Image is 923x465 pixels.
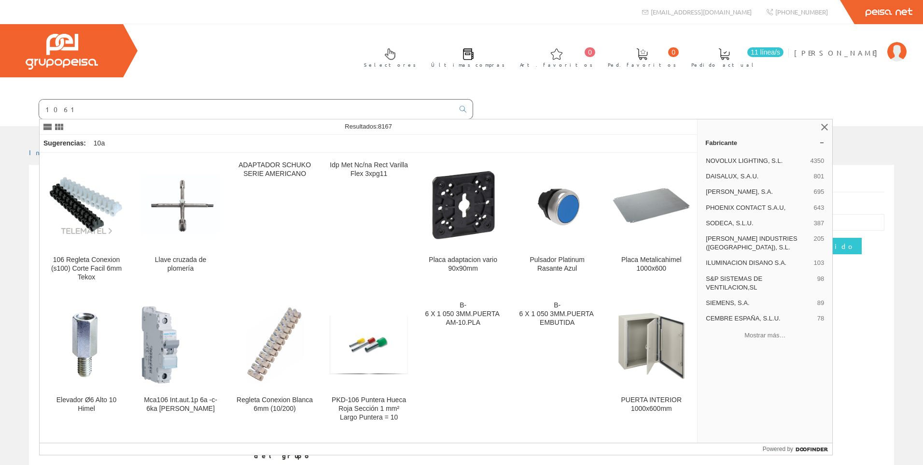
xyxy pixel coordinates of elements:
a: B-6 X 1 050 3MM.PUERTA EMBUTIDA [510,293,604,433]
div: Llave cruzada de plomería [141,256,220,273]
span: DAISALUX, S.A.U. [706,172,810,181]
span: SIEMENS, S.A. [706,299,813,307]
span: SODECA, S.L.U. [706,219,810,228]
span: PHOENIX CONTACT S.A.U, [706,203,810,212]
div: ADAPTADOR SCHUKO SERIE AMERICANO [236,161,314,178]
span: [PERSON_NAME] [794,48,882,58]
img: 106 Regleta Conexion (s100) Corte Facil 6mm Tekox [47,174,126,235]
span: Resultados: [345,123,392,130]
span: 387 [814,219,825,228]
img: Pulsador Platinum Rasante Azul [518,175,596,234]
span: Art. favoritos [520,60,593,70]
img: Mca106 Int.aut.1p 6a -c- 6ka Hager [141,305,220,384]
span: NOVOLUX LIGHTING, S.L. [706,157,806,165]
span: ILUMINACION DISANO S.A. [706,259,810,267]
a: Placa adaptacion vario 90x90mm Placa adaptacion vario 90x90mm [416,153,510,293]
button: Mostrar más… [701,327,828,343]
div: 106 Regleta Conexion (s100) Corte Facil 6mm Tekox [47,256,126,282]
a: Inicio [29,148,70,157]
span: 8167 [378,123,392,130]
span: 89 [817,299,824,307]
div: Placa Metalicahimel 1000x600 [612,256,690,273]
span: 205 [814,234,825,252]
a: ADAPTADOR SCHUKO SERIE AMERICANO [228,153,322,293]
a: [PERSON_NAME] [794,40,907,49]
a: Fabricante [698,135,832,150]
div: Sugerencias: [40,137,88,150]
a: Idp Met Nc/na Rect Varilla Flex 3xpg11 [322,153,416,293]
span: Pedido actual [691,60,757,70]
span: Selectores [364,60,416,70]
div: Pulsador Platinum Rasante Azul [518,256,596,273]
div: PKD-106 Puntera Hueca Roja Sección 1 mm² Largo Puntera = 10 [330,396,408,422]
div: B-6 X 1 050 3MM.PUERTA AM-10.PLA [424,301,502,327]
a: Elevador Ø6 Alto 10 Himel Elevador Ø6 Alto 10 Himel [40,293,133,433]
div: Mca106 Int.aut.1p 6a -c- 6ka [PERSON_NAME] [141,396,220,413]
span: Ped. favoritos [608,60,676,70]
span: Powered by [763,445,793,453]
a: Powered by [763,443,833,455]
span: 695 [814,188,825,196]
img: PKD-106 Puntera Hueca Roja Sección 1 mm² Largo Puntera = 10 [330,316,408,375]
div: Elevador Ø6 Alto 10 Himel [47,396,126,413]
span: 0 [668,47,679,57]
a: Selectores [354,40,421,73]
a: PUERTA INTERIOR 1000x600mm PUERTA INTERIOR 1000x600mm [604,293,698,433]
img: Grupo Peisa [26,34,98,70]
span: [PERSON_NAME], S.A. [706,188,810,196]
span: Últimas compras [431,60,505,70]
span: [EMAIL_ADDRESS][DOMAIN_NAME] [651,8,752,16]
div: Regleta Conexion Blanca 6mm (10/200) [236,396,314,413]
span: S&P SISTEMAS DE VENTILACION,SL [706,275,813,292]
a: Últimas compras [421,40,510,73]
span: 103 [814,259,825,267]
span: [PERSON_NAME] INDUSTRIES ([GEOGRAPHIC_DATA]), S.L. [706,234,810,252]
a: Pulsador Platinum Rasante Azul Pulsador Platinum Rasante Azul [510,153,604,293]
a: 11 línea/s Pedido actual [682,40,786,73]
a: PKD-106 Puntera Hueca Roja Sección 1 mm² Largo Puntera = 10 PKD-106 Puntera Hueca Roja Sección 1 ... [322,293,416,433]
img: Llave cruzada de plomería [141,174,220,235]
span: 11 línea/s [747,47,783,57]
img: Placa adaptacion vario 90x90mm [424,165,502,244]
div: Placa adaptacion vario 90x90mm [424,256,502,273]
a: Placa Metalicahimel 1000x600 Placa Metalicahimel 1000x600 [604,153,698,293]
img: Placa Metalicahimel 1000x600 [612,165,690,244]
span: 801 [814,172,825,181]
img: PUERTA INTERIOR 1000x600mm [612,305,690,384]
a: Llave cruzada de plomería Llave cruzada de plomería [134,153,227,293]
span: [PHONE_NUMBER] [775,8,828,16]
a: Mca106 Int.aut.1p 6a -c- 6ka Hager Mca106 Int.aut.1p 6a -c- 6ka [PERSON_NAME] [134,293,227,433]
a: B-6 X 1 050 3MM.PUERTA AM-10.PLA [416,293,510,433]
span: 0 [585,47,595,57]
img: Elevador Ø6 Alto 10 Himel [47,305,126,384]
a: Regleta Conexion Blanca 6mm (10/200) Regleta Conexion Blanca 6mm (10/200) [228,293,322,433]
img: Regleta Conexion Blanca 6mm (10/200) [236,305,314,384]
a: 106 Regleta Conexion (s100) Corte Facil 6mm Tekox 106 Regleta Conexion (s100) Corte Facil 6mm Tekox [40,153,133,293]
div: Idp Met Nc/na Rect Varilla Flex 3xpg11 [330,161,408,178]
div: PUERTA INTERIOR 1000x600mm [612,396,690,413]
div: B-6 X 1 050 3MM.PUERTA EMBUTIDA [518,301,596,327]
span: 98 [817,275,824,292]
input: Buscar ... [39,100,454,119]
div: 10a [90,135,109,152]
span: 78 [817,314,824,323]
span: CEMBRE ESPAÑA, S.L.U. [706,314,813,323]
span: 4350 [810,157,824,165]
span: 643 [814,203,825,212]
